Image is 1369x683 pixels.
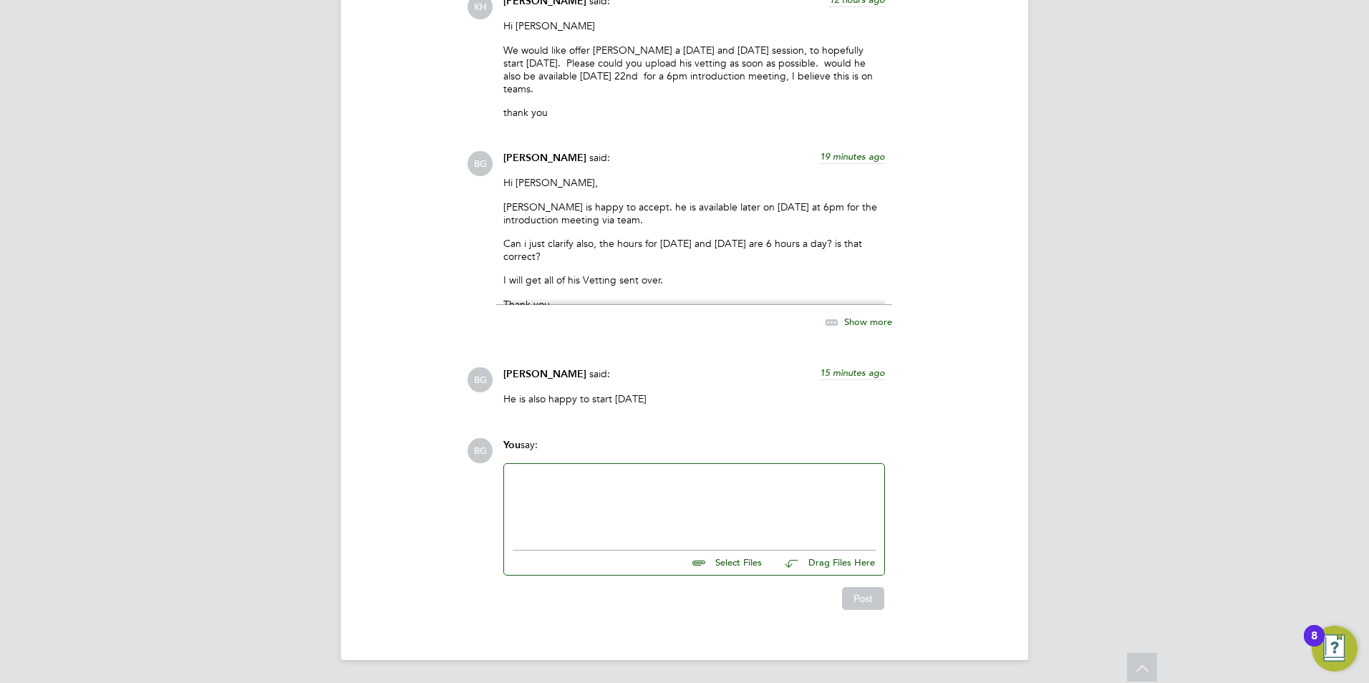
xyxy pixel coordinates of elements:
button: Drag Files Here [773,548,876,578]
p: I will get all of his Vetting sent over. [503,273,885,286]
button: Open Resource Center, 8 new notifications [1312,626,1358,672]
span: Show more [844,316,892,328]
span: [PERSON_NAME] [503,368,586,380]
p: Thank you. [503,298,885,311]
div: 8 [1311,636,1317,654]
div: say: [503,438,885,463]
span: 19 minutes ago [820,150,885,163]
span: BG [468,367,493,392]
p: He is also happy to start [DATE] [503,392,885,405]
span: BG [468,438,493,463]
button: Post [842,587,884,610]
p: Hi [PERSON_NAME] [503,19,885,32]
span: 15 minutes ago [820,367,885,379]
p: thank you [503,106,885,119]
span: BG [468,151,493,176]
span: [PERSON_NAME] [503,152,586,164]
p: Hi [PERSON_NAME], [503,176,885,189]
span: said: [589,151,610,164]
p: [PERSON_NAME] is happy to accept. he is available later on [DATE] at 6pm for the introduction mee... [503,200,885,226]
span: said: [589,367,610,380]
span: You [503,439,521,451]
p: We would like offer [PERSON_NAME] a [DATE] and [DATE] session, to hopefully start [DATE]. Please ... [503,44,885,96]
p: Can i just clarify also, the hours for [DATE] and [DATE] are 6 hours a day? is that correct? [503,237,885,263]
